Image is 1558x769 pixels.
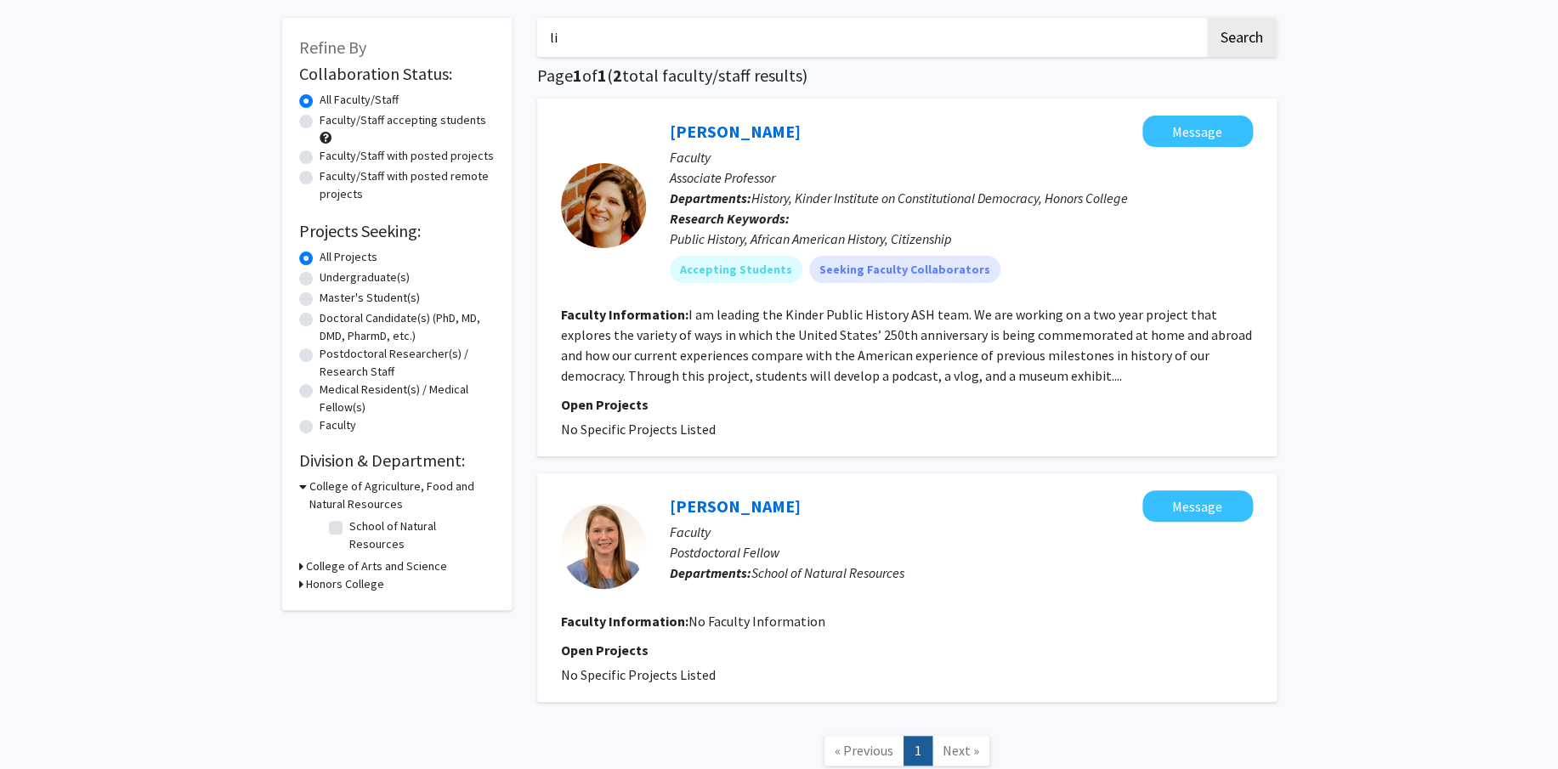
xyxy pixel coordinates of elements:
span: No Specific Projects Listed [561,421,716,438]
b: Faculty Information: [561,613,688,630]
span: School of Natural Resources [751,564,904,581]
label: All Faculty/Staff [320,91,399,109]
a: Previous Page [824,736,904,766]
span: No Faculty Information [688,613,825,630]
input: Search Keywords [537,18,1204,57]
b: Departments: [670,189,751,206]
label: Faculty [320,416,356,434]
h3: Honors College [306,575,384,593]
span: 1 [573,65,582,86]
div: Public History, African American History, Citizenship [670,229,1253,249]
b: Departments: [670,564,751,581]
p: Faculty [670,147,1253,167]
label: All Projects [320,248,377,266]
span: No Specific Projects Listed [561,666,716,683]
p: Associate Professor [670,167,1253,188]
mat-chip: Accepting Students [670,256,802,283]
span: Refine By [299,37,366,58]
a: Next Page [932,736,990,766]
label: Postdoctoral Researcher(s) / Research Staff [320,345,495,381]
label: Faculty/Staff with posted projects [320,147,494,165]
a: [PERSON_NAME] [670,121,801,142]
p: Postdoctoral Fellow [670,542,1253,563]
b: Faculty Information: [561,306,688,323]
span: Next » [943,742,979,759]
b: Research Keywords: [670,210,790,227]
fg-read-more: I am leading the Kinder Public History ASH team. We are working on a two year project that explor... [561,306,1252,384]
h1: Page of ( total faculty/staff results) [537,65,1277,86]
span: « Previous [835,742,893,759]
h2: Collaboration Status: [299,64,495,84]
label: Faculty/Staff with posted remote projects [320,167,495,203]
mat-chip: Seeking Faculty Collaborators [809,256,1000,283]
label: Faculty/Staff accepting students [320,111,486,129]
label: Doctoral Candidate(s) (PhD, MD, DMD, PharmD, etc.) [320,309,495,345]
h2: Division & Department: [299,450,495,471]
button: Search [1207,18,1277,57]
h3: College of Agriculture, Food and Natural Resources [309,478,495,513]
h2: Projects Seeking: [299,221,495,241]
button: Message Lily Santoro [1142,116,1253,147]
span: 1 [598,65,607,86]
h3: College of Arts and Science [306,557,447,575]
span: 2 [613,65,622,86]
label: Medical Resident(s) / Medical Fellow(s) [320,381,495,416]
button: Message Lily Thompson [1142,490,1253,522]
p: Faculty [670,522,1253,542]
span: History, Kinder Institute on Constitutional Democracy, Honors College [751,189,1128,206]
label: School of Natural Resources [349,517,490,553]
a: 1 [904,736,932,766]
p: Open Projects [561,394,1253,415]
a: [PERSON_NAME] [670,495,801,517]
label: Master's Student(s) [320,289,420,307]
p: Open Projects [561,640,1253,660]
iframe: Chat [13,693,72,756]
label: Undergraduate(s) [320,269,410,286]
